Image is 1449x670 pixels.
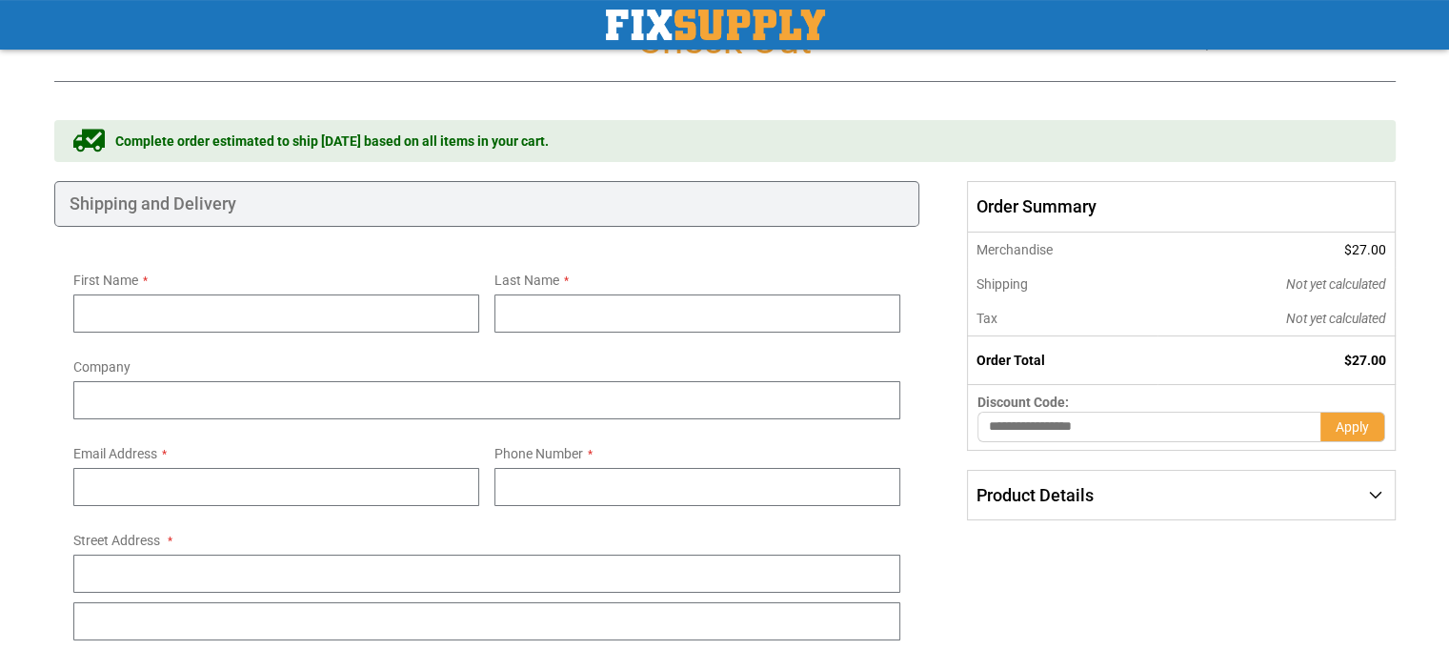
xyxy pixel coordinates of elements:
span: First Name [73,273,138,288]
a: [PHONE_NUMBER] [1255,30,1396,51]
span: Order Summary [967,181,1395,233]
button: Apply [1320,412,1385,442]
span: Not yet calculated [1286,311,1386,326]
span: $27.00 [1344,353,1386,368]
span: Shipping [976,276,1028,292]
span: Product Details [976,485,1094,505]
span: Last Name [494,273,559,288]
span: $27.00 [1344,242,1386,257]
a: store logo [606,10,825,40]
span: Not yet calculated [1286,276,1386,292]
span: Phone Number [494,446,583,461]
img: Fix Industrial Supply [606,10,825,40]
th: Merchandise [968,233,1157,267]
span: Company [73,359,131,375]
th: Tax [968,301,1157,336]
h1: Check Out [54,20,1396,62]
h3: Need help? Call [1140,31,1396,51]
span: Apply [1336,419,1369,435]
strong: Order Total [976,353,1045,368]
span: Discount Code: [977,395,1069,410]
div: Shipping and Delivery [54,181,920,227]
span: Complete order estimated to ship [DATE] based on all items in your cart. [115,132,549,151]
span: Email Address [73,446,157,461]
span: Street Address [73,533,160,548]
